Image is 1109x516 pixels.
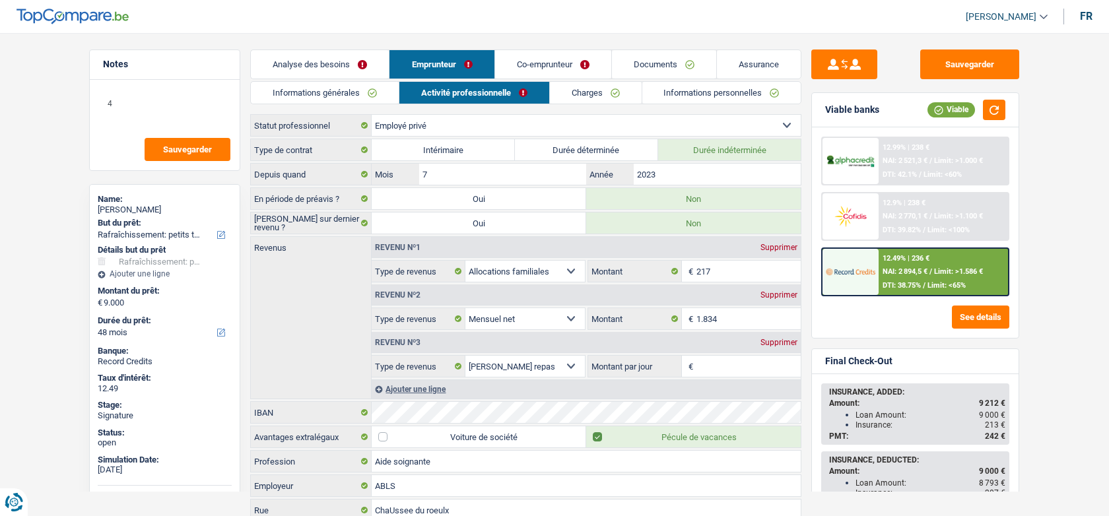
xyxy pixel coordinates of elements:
span: NAI: 2 521,3 € [883,156,927,165]
span: € [682,308,696,329]
div: fr [1080,10,1092,22]
label: Pécule de vacances [586,426,801,447]
span: € [682,356,696,377]
label: Avantages extralégaux [251,426,372,447]
label: Type de revenus [372,308,465,329]
label: Non [586,188,801,209]
label: Profession [251,451,372,472]
span: Limit: <100% [927,226,970,234]
label: En période de préavis ? [251,188,372,209]
a: Informations générales [251,82,399,104]
label: [PERSON_NAME] sur dernier revenu ? [251,212,372,234]
img: TopCompare Logo [17,9,129,24]
label: Non [586,212,801,234]
span: 242 € [985,432,1005,441]
label: Oui [372,212,586,234]
label: Année [586,164,633,185]
span: Limit: >1.586 € [934,267,983,276]
div: 12.9% | 238 € [883,199,925,207]
label: Oui [372,188,586,209]
div: open [98,437,232,448]
img: Record Credits [826,259,875,284]
div: Name: [98,194,232,205]
div: 12.99% | 238 € [883,143,929,152]
a: [PERSON_NAME] [955,6,1048,28]
label: Type de revenus [372,261,465,282]
div: Stage: [98,400,232,410]
span: NAI: 2 894,5 € [883,267,927,276]
span: 8 793 € [979,478,1005,488]
div: Signature [98,410,232,421]
div: Loan Amount: [856,478,1005,488]
a: Activité professionnelle [399,82,549,104]
div: Viable banks [825,104,879,115]
div: Insurance: [856,420,1005,430]
label: But du prêt: [98,218,229,228]
div: Revenu nº1 [372,243,424,251]
a: Emprunteur [389,50,494,79]
input: AAAA [634,164,801,185]
label: Montant du prêt: [98,286,229,296]
span: € [682,261,696,282]
img: AlphaCredit [826,154,875,169]
div: Revenu nº2 [372,291,424,299]
div: Amount: [829,467,1005,476]
div: Taux d'intérêt: [98,373,232,383]
span: DTI: 42.1% [883,170,917,179]
div: Supprimer [757,243,801,251]
label: Montant [588,261,682,282]
div: [DATE] [98,465,232,475]
span: / [929,212,932,220]
div: Supprimer [757,291,801,299]
span: DTI: 38.75% [883,281,921,290]
a: Co-emprunteur [495,50,611,79]
label: Intérimaire [372,139,515,160]
span: NAI: 2 770,1 € [883,212,927,220]
label: Voiture de société [372,426,586,447]
button: Sauvegarder [145,138,230,161]
div: [PERSON_NAME] [98,205,232,215]
a: Analyse des besoins [251,50,389,79]
h5: Notes [103,59,226,70]
div: Loan Amount: [856,410,1005,420]
label: Depuis quand [251,164,372,185]
span: 9 000 € [979,467,1005,476]
button: See details [952,306,1009,329]
span: [PERSON_NAME] [966,11,1036,22]
div: Status: [98,428,232,438]
a: Charges [550,82,642,104]
button: Sauvegarder [920,49,1019,79]
span: / [919,170,922,179]
span: 213 € [985,420,1005,430]
span: / [923,281,925,290]
a: Assurance [717,50,801,79]
span: / [929,156,932,165]
div: Ajouter une ligne [372,379,801,399]
div: Simulation Date: [98,455,232,465]
span: / [929,267,932,276]
label: Statut professionnel [251,115,372,136]
span: Limit: <60% [924,170,962,179]
div: 12.49 [98,383,232,394]
span: DTI: 39.82% [883,226,921,234]
label: Durée du prêt: [98,315,229,326]
span: Sauvegarder [163,145,212,154]
div: Détails but du prêt [98,245,232,255]
div: PMT: [829,432,1005,441]
label: Revenus [251,237,371,252]
label: Durée déterminée [515,139,658,160]
div: INSURANCE, DEDUCTED: [829,455,1005,465]
label: Employeur [251,475,372,496]
div: Ajouter une ligne [98,269,232,278]
img: Cofidis [826,204,875,228]
span: € [98,298,102,308]
span: Limit: >1.100 € [934,212,983,220]
span: 207 € [985,488,1005,498]
a: Informations personnelles [642,82,801,104]
div: 12.49% | 236 € [883,254,929,263]
span: / [923,226,925,234]
span: Limit: <65% [927,281,966,290]
div: Final Check-Out [825,356,892,367]
label: Type de revenus [372,356,465,377]
label: Montant [588,308,682,329]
